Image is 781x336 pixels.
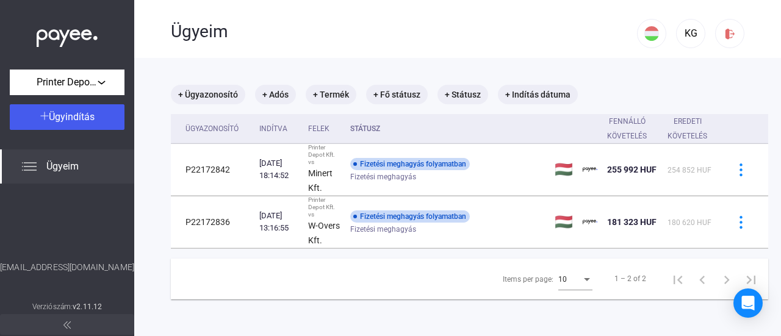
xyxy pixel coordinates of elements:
img: logout-red [724,27,736,40]
div: [DATE] 13:16:55 [259,210,298,234]
button: Next page [714,266,739,291]
button: logout-red [715,19,744,48]
div: Felek [308,121,340,136]
span: 255 992 HUF [607,165,657,174]
span: Ügyeim [46,159,79,174]
div: Fennálló követelés [607,114,658,143]
button: Printer Depot Kft. [10,70,124,95]
div: Fizetési meghagyás folyamatban [350,210,470,223]
div: Eredeti követelés [668,114,707,143]
div: 1 – 2 of 2 [614,271,646,286]
button: Last page [739,266,763,291]
div: KG [680,26,701,41]
img: white-payee-white-dot.svg [37,23,98,48]
td: P22172836 [171,196,254,248]
button: Previous page [690,266,714,291]
mat-select: Items per page: [558,271,592,286]
div: Printer Depot Kft. vs [308,144,340,166]
div: Open Intercom Messenger [733,288,763,318]
mat-chip: + Státusz [437,85,488,104]
td: P22172842 [171,144,254,196]
span: 10 [558,275,567,284]
span: 181 323 HUF [607,217,657,227]
img: more-blue [735,216,747,229]
td: 🇭🇺 [550,196,578,248]
img: list.svg [22,159,37,174]
div: Fennálló követelés [607,114,647,143]
div: Printer Depot Kft. vs [308,196,340,218]
button: Ügyindítás [10,104,124,130]
mat-chip: + Indítás dátuma [498,85,578,104]
td: 🇭🇺 [550,144,578,196]
button: KG [676,19,705,48]
span: Fizetési meghagyás [350,170,416,184]
span: Ügyindítás [49,111,95,123]
img: payee-logo [583,215,597,229]
div: Fizetési meghagyás folyamatban [350,158,470,170]
button: HU [637,19,666,48]
div: Felek [308,121,329,136]
mat-chip: + Termék [306,85,356,104]
strong: v2.11.12 [73,302,102,311]
div: Eredeti követelés [668,114,718,143]
span: 180 620 HUF [668,218,711,227]
button: more-blue [728,157,754,182]
span: 254 852 HUF [668,166,711,174]
img: arrow-double-left-grey.svg [63,321,71,329]
mat-chip: + Adós [255,85,296,104]
div: Indítva [259,121,287,136]
img: more-blue [735,163,747,176]
strong: Minert Kft. [308,168,333,193]
span: Printer Depot Kft. [37,75,98,90]
mat-chip: + Fő státusz [366,85,428,104]
button: First page [666,266,690,291]
div: Indítva [259,121,298,136]
div: Ügyazonosító [185,121,250,136]
img: HU [644,26,659,41]
img: payee-logo [583,162,597,177]
div: Ügyeim [171,21,637,42]
strong: W-Overs Kft. [308,221,340,245]
div: Items per page: [503,272,553,287]
div: [DATE] 18:14:52 [259,157,298,182]
img: plus-white.svg [40,112,49,120]
mat-chip: + Ügyazonosító [171,85,245,104]
button: more-blue [728,209,754,235]
span: Fizetési meghagyás [350,222,416,237]
div: Ügyazonosító [185,121,239,136]
th: Státusz [345,114,550,144]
